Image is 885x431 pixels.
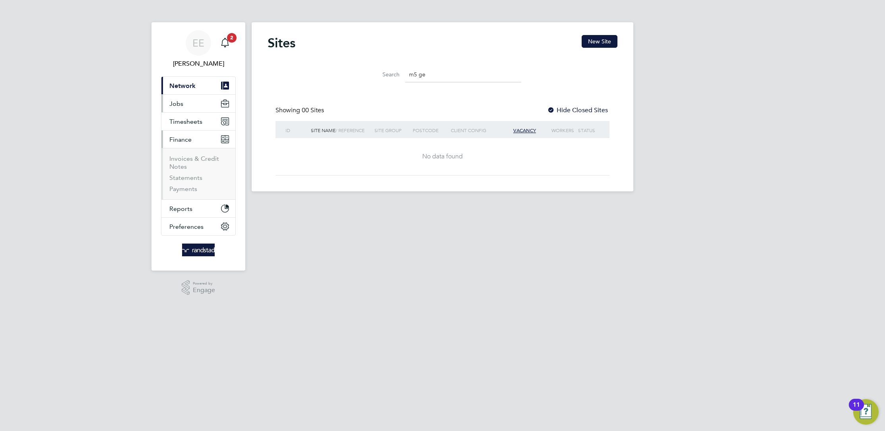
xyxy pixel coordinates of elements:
button: Jobs [161,95,235,112]
div: Client Config [449,121,500,139]
a: Payments [169,185,197,193]
a: EE[PERSON_NAME] [161,30,236,68]
div: Workers [538,121,576,139]
button: Timesheets [161,113,235,130]
span: Jobs [169,100,183,107]
span: Vacancy [513,127,536,134]
a: Go to home page [161,244,236,256]
span: Preferences [169,223,204,230]
div: Site Name [309,121,373,139]
div: Site Group [373,121,411,139]
span: Reports [169,205,192,213]
button: Preferences [161,218,235,235]
label: Hide Closed Sites [547,106,608,114]
span: Network [169,82,196,90]
span: Engage [193,287,215,294]
div: Showing [276,106,326,115]
div: Status [576,121,602,139]
input: Site name, group, address or client config [405,67,521,82]
span: Powered by [193,280,215,287]
span: EE [192,38,204,48]
button: New Site [582,35,617,48]
span: Elliott Ebanks [161,59,236,68]
button: Open Resource Center, 11 new notifications [853,399,879,425]
a: 2 [217,30,233,56]
span: Finance [169,136,192,143]
div: Finance [161,148,235,199]
div: ID [283,121,309,139]
label: Search [364,71,400,78]
a: Statements [169,174,202,181]
div: No data found [283,152,602,161]
div: 11 [853,405,860,415]
img: randstad-logo-retina.png [182,244,215,256]
button: Network [161,77,235,94]
span: 2 [227,33,237,43]
span: 00 Sites [302,106,324,114]
nav: Main navigation [151,22,245,271]
span: Timesheets [169,118,202,125]
a: Invoices & Credit Notes [169,155,219,170]
button: Finance [161,131,235,148]
a: Powered byEngage [182,280,215,295]
h2: Sites [268,35,295,51]
button: Reports [161,200,235,217]
span: / Reference [336,127,365,133]
div: Postcode [411,121,449,139]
